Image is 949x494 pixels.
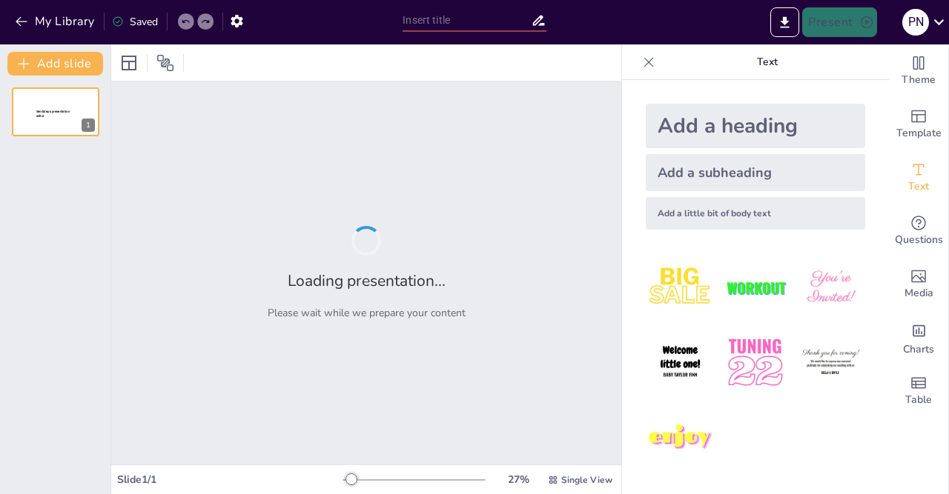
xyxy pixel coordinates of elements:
div: 1 [82,119,95,132]
div: Add a heading [646,104,865,148]
span: Single View [561,474,612,486]
div: Change the overall theme [889,44,948,98]
div: Get real-time input from your audience [889,204,948,258]
div: Saved [112,15,158,29]
span: Media [905,285,933,301]
p: Text [661,44,874,80]
img: 3.jpeg [796,253,865,322]
div: Add text boxes [889,151,948,204]
div: Add a table [889,364,948,418]
div: Slide 1 / 1 [117,473,343,487]
button: My Library [11,10,101,33]
div: Add ready made slides [889,98,948,151]
button: Export to PowerPoint [770,7,799,37]
span: Text [908,178,929,195]
div: P N [902,9,929,36]
img: 7.jpeg [646,404,715,473]
button: P N [902,7,929,37]
img: 1.jpeg [646,253,715,322]
img: 5.jpeg [721,328,790,397]
span: Template [896,125,942,141]
div: 27 % [500,473,536,487]
span: Position [156,54,174,72]
button: Add slide [7,52,103,76]
img: 6.jpeg [796,328,865,397]
input: Insert title [403,10,530,31]
div: Add charts and graphs [889,311,948,364]
span: Questions [895,232,943,248]
div: Sendsteps presentation editor1 [12,87,99,136]
h2: Loading presentation... [288,270,446,291]
div: Add images, graphics, shapes or video [889,258,948,311]
div: Layout [117,51,141,75]
div: Add a subheading [646,154,865,191]
span: Theme [902,72,936,88]
span: Charts [903,341,934,358]
img: 4.jpeg [646,328,715,397]
p: Please wait while we prepare your content [268,306,466,320]
div: Add a little bit of body text [646,197,865,230]
span: Sendsteps presentation editor [36,110,70,118]
img: 2.jpeg [721,253,790,322]
span: Table [905,392,932,408]
button: Present [802,7,876,37]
